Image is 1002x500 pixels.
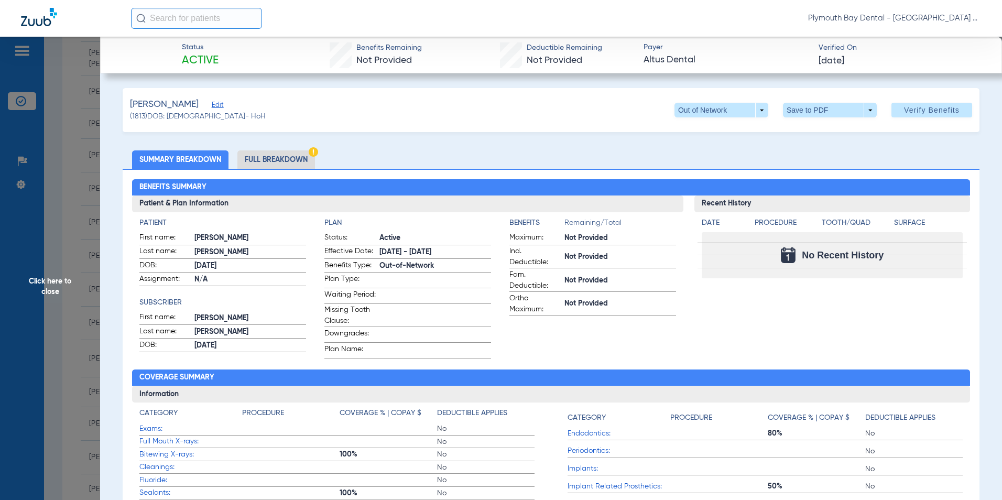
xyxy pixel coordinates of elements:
input: Search for patients [131,8,262,29]
h4: Date [702,218,746,229]
h3: Patient & Plan Information [132,195,684,212]
span: Waiting Period: [324,289,376,303]
span: Ortho Maximum: [509,293,561,315]
span: Payer [644,42,810,53]
span: [PERSON_NAME] [194,327,306,338]
span: DOB: [139,340,191,352]
span: Plan Type: [324,274,376,288]
span: Downgrades: [324,328,376,342]
h2: Coverage Summary [132,369,971,386]
span: Not Provided [564,275,676,286]
img: Zuub Logo [21,8,57,26]
span: Effective Date: [324,246,376,258]
span: [PERSON_NAME] [130,98,199,111]
span: Full Mouth X-rays: [139,436,242,447]
span: [PERSON_NAME] [194,233,306,244]
app-breakdown-title: Date [702,218,746,232]
button: Verify Benefits [891,103,972,117]
span: No Recent History [802,250,884,260]
span: Implant Related Prosthetics: [568,481,670,492]
app-breakdown-title: Category [139,408,242,422]
span: Active [182,53,219,68]
span: [PERSON_NAME] [194,313,306,324]
span: No [437,437,535,447]
h4: Deductible Applies [437,408,507,419]
button: Out of Network [674,103,768,117]
span: Maximum: [509,232,561,245]
span: Implants: [568,463,670,474]
span: Remaining/Total [564,218,676,232]
span: First name: [139,232,191,245]
span: Plymouth Bay Dental - [GEOGRAPHIC_DATA] Dental [808,13,981,24]
h3: Information [132,386,971,403]
app-breakdown-title: Category [568,408,670,427]
span: No [437,423,535,434]
app-breakdown-title: Procedure [670,408,768,427]
span: Last name: [139,246,191,258]
img: Search Icon [136,14,146,23]
span: Benefits Remaining [356,42,422,53]
span: Edit [212,101,221,111]
span: Not Provided [356,56,412,65]
h4: Procedure [242,408,284,419]
h4: Benefits [509,218,564,229]
span: (1813) DOB: [DEMOGRAPHIC_DATA] - HoH [130,111,266,122]
span: First name: [139,312,191,324]
span: Missing Tooth Clause: [324,305,376,327]
span: 80% [768,428,865,439]
button: Save to PDF [783,103,877,117]
span: [PERSON_NAME] [194,247,306,258]
app-breakdown-title: Coverage % | Copay $ [340,408,437,422]
span: [DATE] [819,55,844,68]
span: No [865,464,963,474]
h4: Subscriber [139,297,306,308]
h4: Tooth/Quad [822,218,890,229]
app-breakdown-title: Tooth/Quad [822,218,890,232]
span: N/A [194,274,306,285]
app-breakdown-title: Surface [894,218,963,232]
span: Fam. Deductible: [509,269,561,291]
app-breakdown-title: Procedure [755,218,818,232]
span: Endodontics: [568,428,670,439]
span: No [865,481,963,492]
h4: Category [568,412,606,423]
span: No [865,428,963,439]
iframe: Chat Widget [950,450,1002,500]
app-breakdown-title: Deductible Applies [437,408,535,422]
span: DOB: [139,260,191,273]
span: No [437,488,535,498]
h4: Deductible Applies [865,412,935,423]
span: Fluoride: [139,475,242,486]
span: 100% [340,488,437,498]
span: Periodontics: [568,445,670,456]
span: Out-of-Network [379,260,491,271]
span: 100% [340,449,437,460]
h4: Surface [894,218,963,229]
span: 50% [768,481,865,492]
li: Full Breakdown [237,150,315,169]
span: Plan Name: [324,344,376,358]
h4: Procedure [670,412,712,423]
app-breakdown-title: Coverage % | Copay $ [768,408,865,427]
h4: Plan [324,218,491,229]
span: Exams: [139,423,242,434]
span: Last name: [139,326,191,339]
span: Verified On [819,42,985,53]
app-breakdown-title: Procedure [242,408,340,422]
span: Sealants: [139,487,242,498]
span: Not Provided [564,298,676,309]
h4: Category [139,408,178,419]
h4: Coverage % | Copay $ [340,408,421,419]
span: [DATE] - [DATE] [379,247,491,258]
app-breakdown-title: Deductible Applies [865,408,963,427]
span: Cleanings: [139,462,242,473]
span: Not Provided [564,233,676,244]
span: Deductible Remaining [527,42,602,53]
span: Status: [324,232,376,245]
h4: Procedure [755,218,818,229]
span: [DATE] [194,260,306,271]
li: Summary Breakdown [132,150,228,169]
